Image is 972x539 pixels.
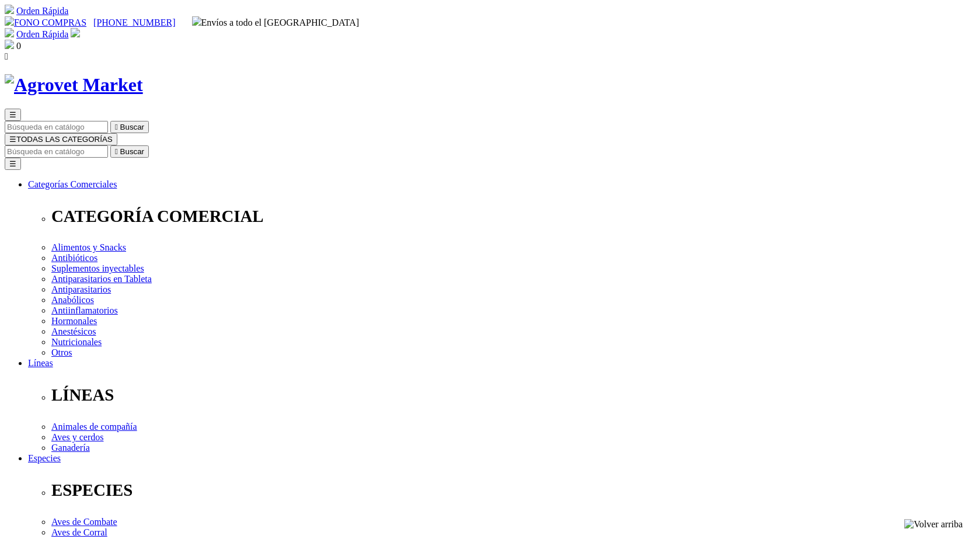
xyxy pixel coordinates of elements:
a: Ganadería [51,443,90,453]
img: delivery-truck.svg [192,16,201,26]
a: [PHONE_NUMBER] [93,18,175,27]
img: shopping-cart.svg [5,5,14,14]
a: Orden Rápida [16,29,68,39]
span: Buscar [120,147,144,156]
i:  [115,123,118,131]
a: Antiparasitarios en Tableta [51,274,152,284]
button:  Buscar [110,121,149,133]
a: Orden Rápida [16,6,68,16]
button: ☰TODAS LAS CATEGORÍAS [5,133,117,145]
a: Otros [51,347,72,357]
span: Envíos a todo el [GEOGRAPHIC_DATA] [192,18,360,27]
img: phone.svg [5,16,14,26]
img: shopping-bag.svg [5,40,14,49]
a: Suplementos inyectables [51,263,144,273]
p: CATEGORÍA COMERCIAL [51,207,967,226]
a: Animales de compañía [51,422,137,432]
img: shopping-cart.svg [5,28,14,37]
a: Anestésicos [51,326,96,336]
button: ☰ [5,109,21,121]
input: Buscar [5,145,108,158]
i:  [115,147,118,156]
p: ESPECIES [51,481,967,500]
a: Anabólicos [51,295,94,305]
a: Líneas [28,358,53,368]
span: ☰ [9,135,16,144]
a: Antiinflamatorios [51,305,118,315]
span: Buscar [120,123,144,131]
a: Nutricionales [51,337,102,347]
a: Hormonales [51,316,97,326]
a: Antiparasitarios [51,284,111,294]
span: ☰ [9,110,16,119]
a: Antibióticos [51,253,97,263]
p: LÍNEAS [51,385,967,405]
img: Volver arriba [904,519,963,530]
a: Categorías Comerciales [28,179,117,189]
img: Agrovet Market [5,74,143,96]
img: user.svg [71,28,80,37]
i:  [5,51,8,61]
a: Aves y cerdos [51,432,103,442]
a: Acceda a su cuenta de cliente [71,29,80,39]
a: Alimentos y Snacks [51,242,126,252]
a: Especies [28,453,61,463]
a: Aves de Combate [51,517,117,527]
button: ☰ [5,158,21,170]
span: 0 [16,41,21,51]
input: Buscar [5,121,108,133]
button:  Buscar [110,145,149,158]
a: FONO COMPRAS [5,18,86,27]
a: Aves de Corral [51,527,107,537]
